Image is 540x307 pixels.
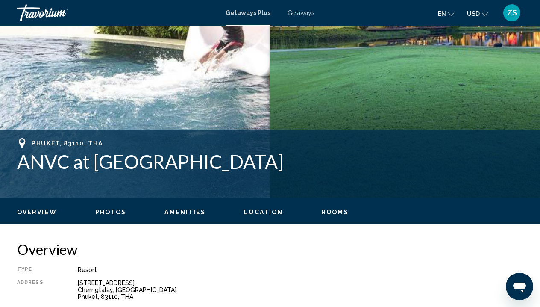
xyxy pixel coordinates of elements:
[321,209,349,215] span: Rooms
[17,208,57,216] button: Overview
[78,280,523,300] div: [STREET_ADDRESS] Cherngtalay, [GEOGRAPHIC_DATA] Phuket, 83110, THA
[17,4,217,21] a: Travorium
[467,10,480,17] span: USD
[95,208,126,216] button: Photos
[17,209,57,215] span: Overview
[288,9,314,16] a: Getaways
[95,209,126,215] span: Photos
[17,266,56,273] div: Type
[164,208,205,216] button: Amenities
[321,208,349,216] button: Rooms
[164,209,205,215] span: Amenities
[506,273,533,300] iframe: Кнопка запуска окна обмена сообщениями
[17,280,56,300] div: Address
[438,7,454,20] button: Change language
[78,266,523,273] div: Resort
[507,9,517,17] span: ZS
[501,4,523,22] button: User Menu
[438,10,446,17] span: en
[244,209,283,215] span: Location
[32,140,103,147] span: Phuket, 83110, THA
[467,7,488,20] button: Change currency
[244,208,283,216] button: Location
[226,9,270,16] a: Getaways Plus
[17,241,523,258] h2: Overview
[17,151,523,173] h1: ANVC at [GEOGRAPHIC_DATA]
